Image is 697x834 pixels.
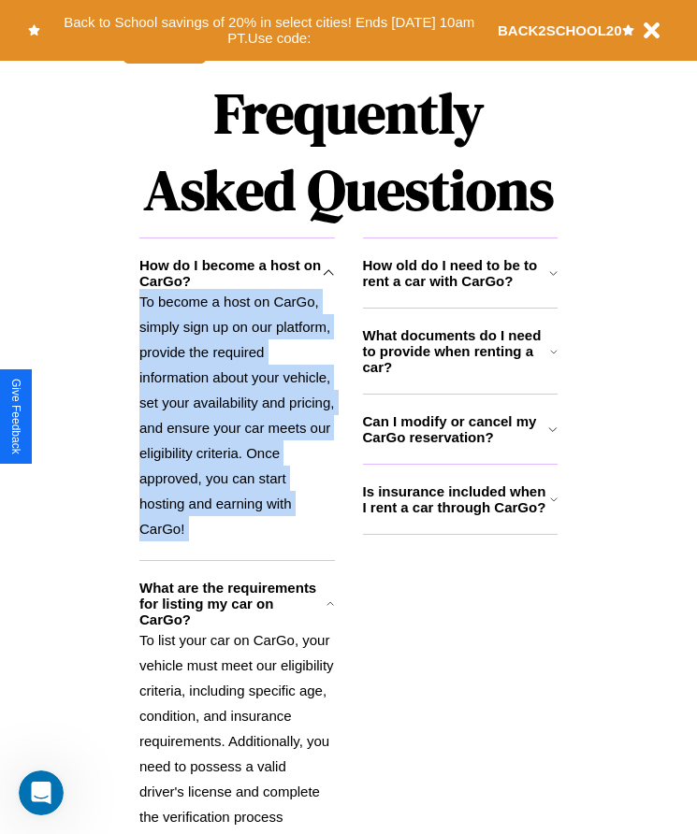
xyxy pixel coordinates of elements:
[19,770,64,815] iframe: Intercom live chat
[9,379,22,454] div: Give Feedback
[40,9,498,51] button: Back to School savings of 20% in select cities! Ends [DATE] 10am PT.Use code:
[363,483,550,515] h3: Is insurance included when I rent a car through CarGo?
[139,289,335,541] p: To become a host on CarGo, simply sign up on our platform, provide the required information about...
[139,580,327,627] h3: What are the requirements for listing my car on CarGo?
[139,65,558,237] h1: Frequently Asked Questions
[498,22,622,38] b: BACK2SCHOOL20
[363,327,551,375] h3: What documents do I need to provide when renting a car?
[363,257,549,289] h3: How old do I need to be to rent a car with CarGo?
[363,413,549,445] h3: Can I modify or cancel my CarGo reservation?
[139,257,323,289] h3: How do I become a host on CarGo?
